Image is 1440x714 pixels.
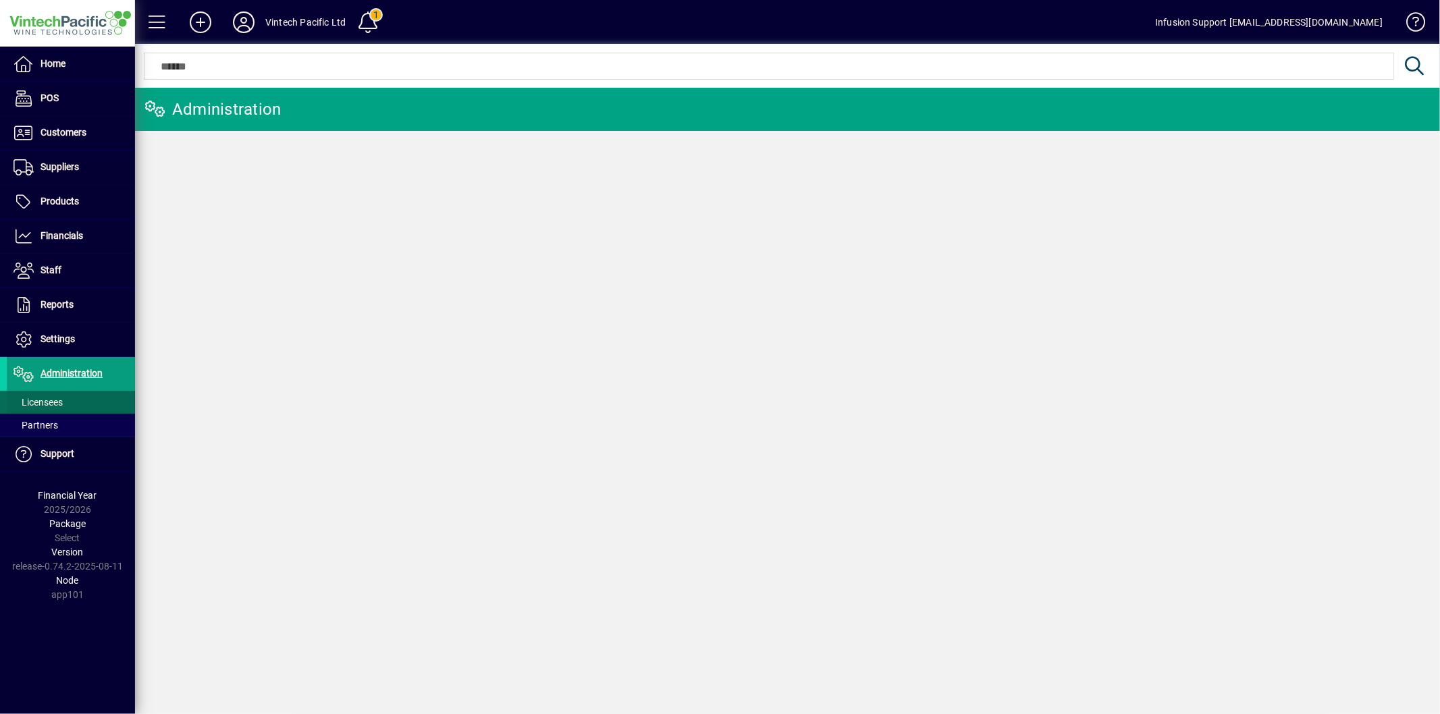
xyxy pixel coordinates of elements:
button: Add [179,10,222,34]
span: Financial Year [38,490,97,501]
a: Partners [7,414,135,437]
a: Staff [7,254,135,287]
span: Financials [41,230,83,241]
span: Version [52,547,84,557]
span: Licensees [14,397,63,408]
div: Vintech Pacific Ltd [265,11,346,33]
span: Support [41,448,74,459]
a: Reports [7,288,135,322]
div: Infusion Support [EMAIL_ADDRESS][DOMAIN_NAME] [1155,11,1383,33]
span: Node [57,575,79,586]
a: POS [7,82,135,115]
span: Home [41,58,65,69]
span: Settings [41,333,75,344]
a: Suppliers [7,150,135,184]
div: Administration [145,99,282,120]
span: Customers [41,127,86,138]
span: Reports [41,299,74,310]
a: Customers [7,116,135,150]
span: POS [41,92,59,103]
a: Settings [7,323,135,356]
span: Suppliers [41,161,79,172]
a: Licensees [7,391,135,414]
span: Administration [41,368,103,379]
button: Profile [222,10,265,34]
a: Knowledge Base [1396,3,1423,47]
a: Home [7,47,135,81]
span: Products [41,196,79,207]
a: Support [7,437,135,471]
a: Products [7,185,135,219]
span: Partners [14,420,58,431]
span: Staff [41,265,61,275]
a: Financials [7,219,135,253]
span: Package [49,518,86,529]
